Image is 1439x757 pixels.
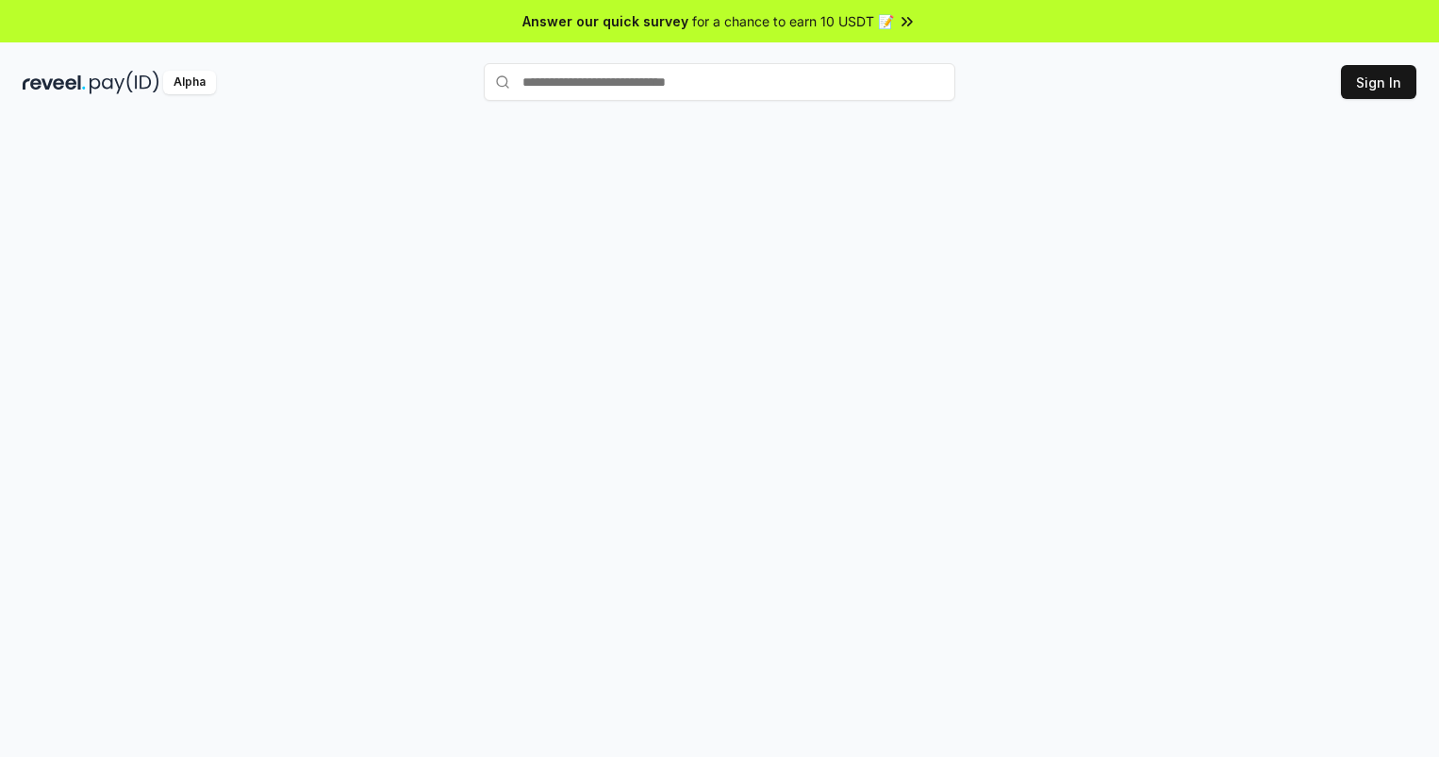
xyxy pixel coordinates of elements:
span: Answer our quick survey [522,11,688,31]
div: Alpha [163,71,216,94]
img: reveel_dark [23,71,86,94]
span: for a chance to earn 10 USDT 📝 [692,11,894,31]
button: Sign In [1341,65,1416,99]
img: pay_id [90,71,159,94]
